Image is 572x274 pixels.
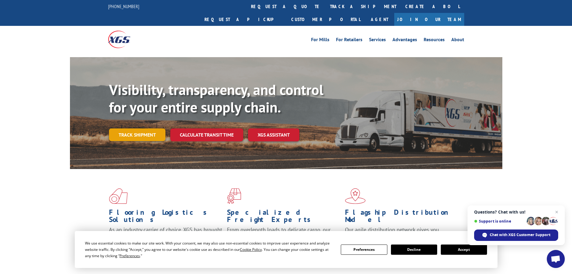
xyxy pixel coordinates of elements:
a: [PHONE_NUMBER] [108,3,139,9]
p: From overlength loads to delicate cargo, our experienced staff knows the best way to move your fr... [227,226,340,253]
span: Cookie Policy [240,247,262,252]
img: xgs-icon-total-supply-chain-intelligence-red [109,188,128,204]
h1: Flooring Logistics Solutions [109,209,222,226]
span: Preferences [120,253,140,258]
div: Chat with XGS Customer Support [474,229,558,241]
span: Support is online [474,219,525,223]
a: XGS ASSISTANT [248,128,299,141]
a: Advantages [392,37,417,44]
a: Customer Portal [287,13,365,26]
span: Questions? Chat with us! [474,210,558,214]
div: Cookie Consent Prompt [75,231,498,268]
a: Services [369,37,386,44]
button: Accept [441,245,487,255]
div: Open chat [547,250,565,268]
span: Our agile distribution network gives you nationwide inventory management on demand. [345,226,455,240]
div: We use essential cookies to make our site work. With your consent, we may also use non-essential ... [85,240,334,259]
h1: Specialized Freight Experts [227,209,340,226]
a: Agent [365,13,394,26]
a: For Mills [311,37,329,44]
span: Close chat [553,208,560,216]
a: For Retailers [336,37,362,44]
b: Visibility, transparency, and control for your entire supply chain. [109,80,323,116]
a: Resources [424,37,445,44]
img: xgs-icon-flagship-distribution-model-red [345,188,366,204]
a: About [451,37,464,44]
a: Calculate transit time [170,128,243,141]
button: Decline [391,245,437,255]
span: As an industry carrier of choice, XGS has brought innovation and dedication to flooring logistics... [109,226,222,248]
a: Track shipment [109,128,165,141]
button: Preferences [341,245,387,255]
a: Join Our Team [394,13,464,26]
h1: Flagship Distribution Model [345,209,459,226]
img: xgs-icon-focused-on-flooring-red [227,188,241,204]
span: Chat with XGS Customer Support [490,232,550,238]
a: Request a pickup [200,13,287,26]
